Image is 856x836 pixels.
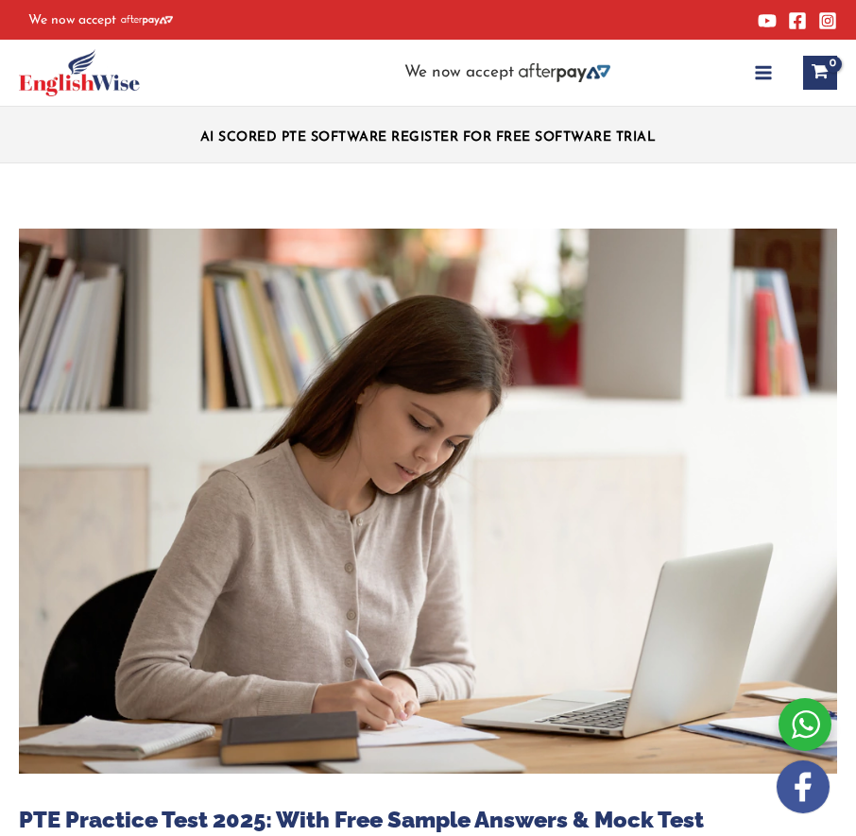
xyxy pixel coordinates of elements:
a: Instagram [818,11,837,30]
img: Afterpay-Logo [519,63,610,82]
h1: PTE Practice Test 2025: With Free Sample Answers & Mock Test [19,807,837,833]
aside: Header Widget 2 [395,63,620,83]
img: cropped-ew-logo [19,49,140,96]
a: AI SCORED PTE SOFTWARE REGISTER FOR FREE SOFTWARE TRIAL [200,130,657,145]
img: white-facebook.png [777,760,830,813]
span: We now accept [404,63,514,82]
img: Afterpay-Logo [121,15,173,26]
a: Facebook [788,11,807,30]
aside: Header Widget 1 [186,115,671,154]
span: We now accept [28,11,116,30]
a: YouTube [758,11,777,30]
